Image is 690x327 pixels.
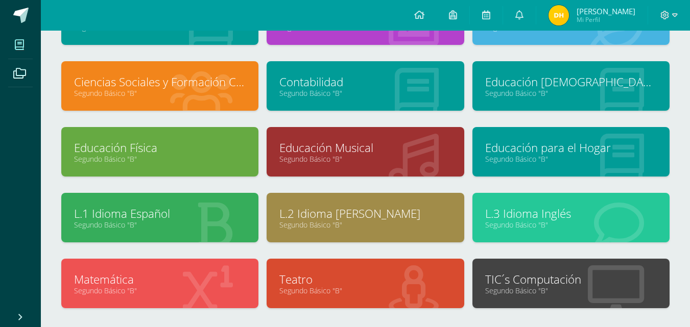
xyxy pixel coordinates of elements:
a: Contabilidad [279,74,451,90]
a: Educación Física [74,140,246,156]
a: Educación Musical [279,140,451,156]
a: Segundo Básico "B" [485,88,657,98]
a: Matemática [74,271,246,287]
a: Teatro [279,271,451,287]
a: Segundo Básico "B" [74,220,246,230]
a: Segundo Básico "B" [279,220,451,230]
a: Ciencias Sociales y Formación Ciudadana [74,74,246,90]
a: Segundo Básico "B" [485,286,657,295]
img: d9ccee0ca2db0f1535b9b3a302565e18.png [549,5,569,26]
a: L.2 Idioma [PERSON_NAME] [279,206,451,221]
a: TIC´s Computación [485,271,657,287]
span: Mi Perfil [577,15,635,24]
a: Segundo Básico "B" [279,88,451,98]
a: Educación [DEMOGRAPHIC_DATA] [485,74,657,90]
a: Segundo Básico "B" [485,220,657,230]
a: L.1 Idioma Español [74,206,246,221]
a: Segundo Básico "B" [74,154,246,164]
span: [PERSON_NAME] [577,6,635,16]
a: Segundo Básico "B" [485,154,657,164]
a: Segundo Básico "B" [74,286,246,295]
a: Segundo Básico "B" [74,88,246,98]
a: Segundo Básico "B" [279,286,451,295]
a: Educación para el Hogar [485,140,657,156]
a: Segundo Básico "B" [279,154,451,164]
a: L.3 Idioma Inglés [485,206,657,221]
